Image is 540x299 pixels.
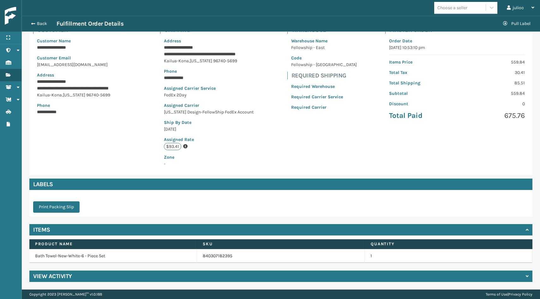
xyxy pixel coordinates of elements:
[164,126,259,132] p: [DATE]
[37,72,54,78] span: Address
[486,292,507,296] a: Terms of Use
[62,92,63,98] span: ,
[461,101,525,107] p: 0
[29,249,197,263] td: Bath Towel-New-White-6 - Piece Set
[461,80,525,86] p: 85.51
[164,143,181,150] p: $93.41
[37,55,132,61] p: Customer Email
[389,44,525,51] p: [DATE] 10:53:10 pm
[461,69,525,76] p: 30.41
[5,7,62,25] img: logo
[86,92,110,98] span: 96740-5699
[37,38,132,44] p: Customer Name
[291,94,357,100] p: Required Carrier Service
[29,290,102,299] p: Copyright 2023 [PERSON_NAME]™ v 1.0.188
[29,179,532,190] h4: Labels
[371,241,527,247] label: Quantity
[164,136,259,143] p: Assigned Rate
[461,90,525,97] p: 559.84
[164,154,259,161] p: Zone
[389,38,525,44] p: Order Date
[486,290,532,299] div: |
[37,102,132,109] p: Phone
[37,92,62,98] span: Kailua-Kona
[164,154,259,167] span: -
[291,38,357,44] p: Warehouse Name
[389,80,453,86] p: Total Shipping
[164,109,259,115] p: [US_STATE] Design-FellowShip FedEx Account
[57,20,123,27] h3: Fulfillment Order Details
[461,59,525,65] p: 559.84
[365,249,532,263] td: 1
[189,58,190,64] span: ,
[389,111,453,120] p: Total Paid
[203,241,359,247] label: SKU
[461,111,525,120] p: 675.76
[203,253,232,259] a: 840307182395
[389,69,453,76] p: Total Tax
[37,61,132,68] p: [EMAIL_ADDRESS][DOMAIN_NAME]
[63,92,85,98] span: [US_STATE]
[164,92,259,98] p: FedEx 2Day
[164,68,259,75] p: Phone
[164,58,189,64] span: Kailua-Kona
[499,17,534,30] button: Pull Label
[27,21,57,27] button: Back
[35,241,191,247] label: Product Name
[291,83,357,90] p: Required Warehouse
[190,58,212,64] span: [US_STATE]
[291,61,357,68] p: Fellowship - [GEOGRAPHIC_DATA]
[437,4,467,11] div: Choose a seller
[291,72,361,79] h4: Required Shipping
[291,104,357,111] p: Required Carrier
[508,292,532,296] a: Privacy Policy
[164,102,259,109] p: Assigned Carrier
[33,226,50,234] h4: Items
[503,21,507,26] i: Pull Label
[164,38,181,44] span: Address
[389,101,453,107] p: Discount
[389,59,453,65] p: Items Price
[291,44,357,51] p: Fellowship - East
[33,201,80,213] button: Print Packing Slip
[164,119,259,126] p: Ship By Date
[33,272,72,280] h4: View Activity
[213,58,237,64] span: 96740-5699
[291,55,357,61] p: Code
[164,85,259,92] p: Assigned Carrier Service
[389,90,453,97] p: Subtotal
